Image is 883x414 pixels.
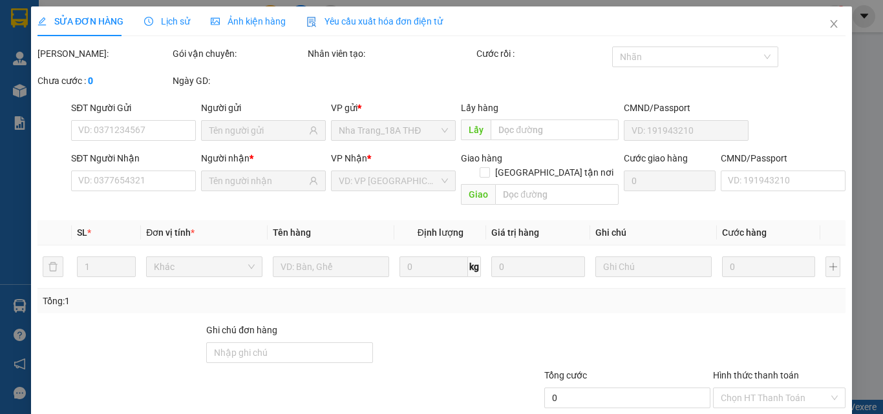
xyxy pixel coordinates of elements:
[173,47,305,61] div: Gói vận chuyển:
[154,257,255,276] span: Khác
[308,47,474,61] div: Nhân viên tạo:
[173,74,305,88] div: Ngày GD:
[211,17,220,26] span: picture
[461,184,495,205] span: Giao
[211,16,286,26] span: Ảnh kiện hàng
[88,76,93,86] b: 0
[713,370,799,380] label: Hình thức thanh toán
[825,256,840,277] button: plus
[80,19,128,79] b: Gửi khách hàng
[417,227,463,238] span: Định lượng
[71,101,196,115] div: SĐT Người Gửi
[109,49,178,59] b: [DOMAIN_NAME]
[306,17,317,27] img: icon
[544,370,587,380] span: Tổng cước
[71,151,196,165] div: SĐT Người Nhận
[623,101,748,115] div: CMND/Passport
[37,16,123,26] span: SỬA ĐƠN HÀNG
[461,103,498,113] span: Lấy hàng
[461,119,491,140] span: Lấy
[306,16,443,26] span: Yêu cầu xuất hóa đơn điện tử
[201,101,326,115] div: Người gửi
[144,16,190,26] span: Lịch sử
[722,227,767,238] span: Cước hàng
[623,171,716,191] input: Cước giao hàng
[595,256,712,277] input: Ghi Chú
[206,342,372,363] input: Ghi chú đơn hàng
[491,119,618,140] input: Dọc đường
[495,184,618,205] input: Dọc đường
[339,121,448,140] span: Nha Trang_18A THĐ
[590,220,717,245] th: Ghi chú
[16,83,71,167] b: Phương Nam Express
[829,19,839,29] span: close
[209,123,306,138] input: Tên người gửi
[491,227,539,238] span: Giá trị hàng
[476,47,609,61] div: Cước rồi :
[273,227,311,238] span: Tên hàng
[331,101,456,115] div: VP gửi
[43,294,342,308] div: Tổng: 1
[37,74,170,88] div: Chưa cước :
[722,256,815,277] input: 0
[37,17,47,26] span: edit
[146,227,195,238] span: Đơn vị tính
[489,165,618,180] span: [GEOGRAPHIC_DATA] tận nơi
[461,153,502,163] span: Giao hàng
[623,153,687,163] label: Cước giao hàng
[140,16,171,47] img: logo.jpg
[109,61,178,78] li: (c) 2017
[273,256,389,277] input: VD: Bàn, Ghế
[77,227,87,238] span: SL
[331,153,367,163] span: VP Nhận
[721,151,846,165] div: CMND/Passport
[491,256,584,277] input: 0
[468,256,481,277] span: kg
[309,126,318,135] span: user
[309,176,318,185] span: user
[144,17,153,26] span: clock-circle
[201,151,326,165] div: Người nhận
[209,174,306,188] input: Tên người nhận
[43,256,63,277] button: delete
[623,120,748,141] input: VD: 191943210
[37,47,170,61] div: [PERSON_NAME]:
[816,6,852,43] button: Close
[206,325,277,335] label: Ghi chú đơn hàng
